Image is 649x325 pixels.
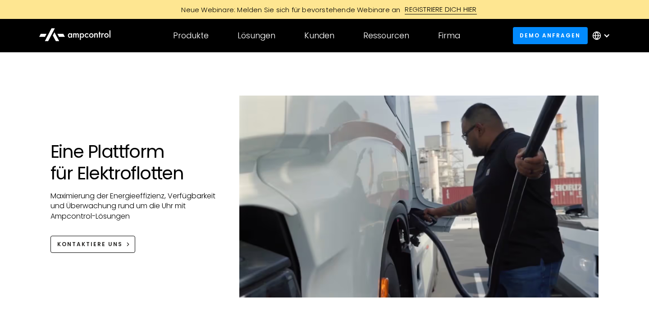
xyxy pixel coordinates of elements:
div: Lösungen [238,31,275,41]
div: REGISTRIERE DICH HIER [405,5,476,14]
div: Produkte [173,31,209,41]
div: KONTAKTIERE UNS [57,240,123,248]
div: Ressourcen [363,31,409,41]
p: Maximierung der Energieeffizienz, Verfügbarkeit und Überwachung rund um die Uhr mit Ampcontrol-Lö... [50,191,221,221]
div: Kunden [304,31,334,41]
div: Neue Webinare: Melden Sie sich für bevorstehende Webinare an [172,5,405,14]
a: Demo anfragen [513,27,588,44]
div: Firma [438,31,460,41]
a: Neue Webinare: Melden Sie sich für bevorstehende Webinare anREGISTRIERE DICH HIER [122,5,527,14]
h1: Eine Plattform für Elektroflotten [50,141,221,184]
a: KONTAKTIERE UNS [50,236,135,252]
